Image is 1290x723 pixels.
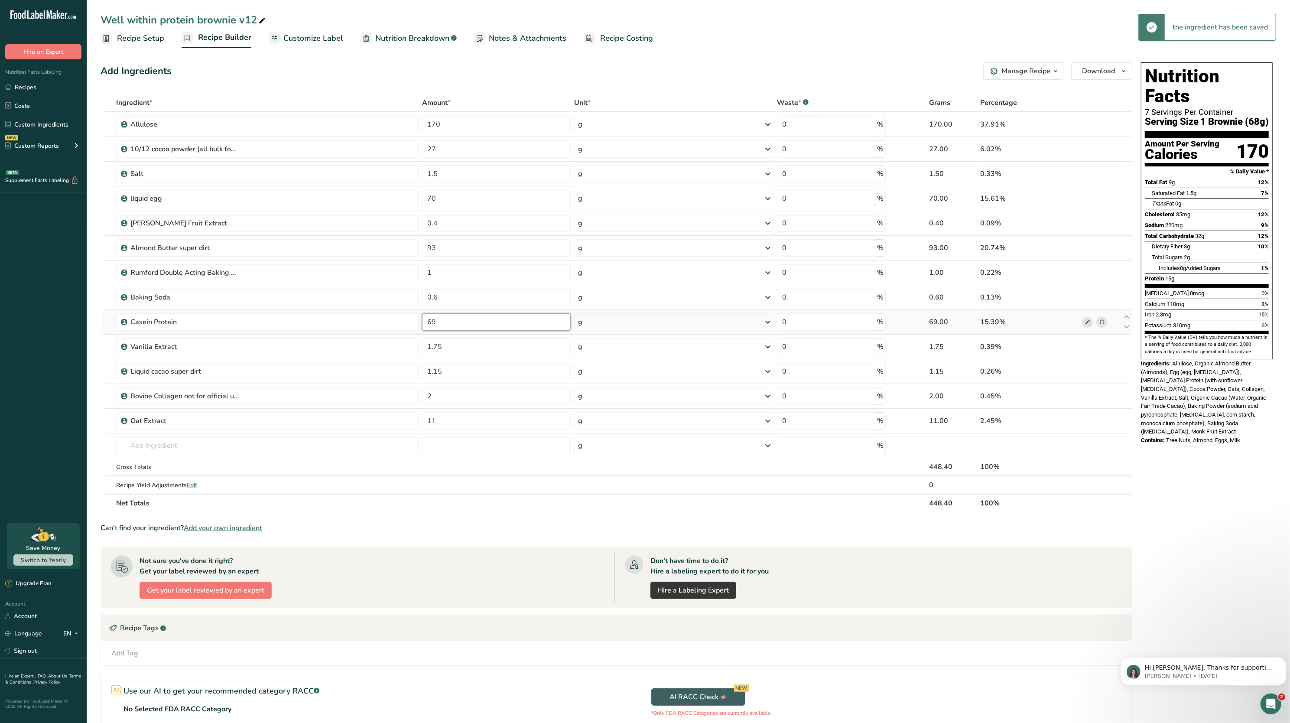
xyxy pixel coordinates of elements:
[130,317,239,327] div: Casein Protein
[63,629,81,639] div: EN
[929,169,977,179] div: 1.50
[929,193,977,204] div: 70.00
[578,119,582,130] div: g
[980,292,1079,303] div: 0.13%
[116,462,419,472] div: Gross Totals
[130,292,239,303] div: Baking Soda
[980,462,1079,472] div: 100%
[130,366,239,377] div: Liquid cacao super dirt
[1165,275,1174,282] span: 15g
[1145,211,1175,218] span: Cholesterol
[1145,140,1219,148] div: Amount Per Serving
[578,440,582,451] div: g
[777,98,809,108] div: Waste
[1261,222,1269,228] span: 9%
[123,704,231,714] p: No Selected FDA RACC Category
[1152,254,1183,261] span: Total Sugars
[5,580,51,588] div: Upgrade Plan
[1117,639,1290,700] iframe: Intercom notifications message
[1200,117,1269,127] span: 1 Brownie (68g)
[983,62,1064,80] button: Manage Recipe
[929,218,977,228] div: 0.40
[130,193,239,204] div: liquid egg
[361,29,457,48] a: Nutrition Breakdown
[1152,200,1166,207] i: Trans
[651,688,745,706] button: AI RACC Check NEW
[187,481,197,489] span: Edit
[1261,694,1281,714] iframe: Intercom live chat
[283,33,343,44] span: Customize Label
[48,673,69,679] a: About Us .
[1261,301,1269,307] span: 8%
[182,28,251,49] a: Recipe Builder
[123,685,319,697] p: Use our AI to get your recommended category RACC
[269,29,343,48] a: Customize Label
[184,523,262,533] span: Add your own ingredient
[1190,290,1204,296] span: 0mcg
[578,416,582,426] div: g
[578,366,582,377] div: g
[578,218,582,228] div: g
[130,218,239,228] div: [PERSON_NAME] Fruit Extract
[130,342,239,352] div: Vanilla Extract
[1258,243,1269,250] span: 10%
[130,391,239,401] div: Bovine Collagen not for official use
[578,342,582,352] div: g
[6,170,19,175] div: BETA
[929,144,977,154] div: 27.00
[980,342,1079,352] div: 0.39%
[578,292,582,303] div: g
[1141,360,1171,367] span: Ingredients:
[130,416,239,426] div: Oat Extract
[929,391,977,401] div: 2.00
[1145,108,1269,117] div: 7 Servings Per Container
[489,33,566,44] span: Notes & Attachments
[1261,265,1269,271] span: 1%
[929,98,950,108] span: Grams
[101,29,164,48] a: Recipe Setup
[980,243,1079,253] div: 20.74%
[5,673,81,685] a: Terms & Conditions .
[929,462,977,472] div: 448.40
[1145,222,1164,228] span: Sodium
[5,626,42,641] a: Language
[1169,179,1175,186] span: 9g
[1145,334,1269,355] section: * The % Daily Value (DV) tells you how much a nutrient in a serving of food contributes to a dail...
[1184,254,1190,261] span: 2g
[1145,322,1172,329] span: Potassium
[1278,694,1285,700] span: 2
[980,169,1079,179] div: 0.33%
[38,673,48,679] a: FAQ .
[1071,62,1132,80] button: Download
[140,556,259,576] div: Not sure you've done it right? Get your label reviewed by an expert
[578,243,582,253] div: g
[1145,117,1199,127] span: Serving Size
[101,64,172,78] div: Add Ingredients
[980,193,1079,204] div: 15.61%
[1145,148,1219,161] div: Calories
[1258,211,1269,218] span: 12%
[929,480,977,490] div: 0
[1186,190,1196,196] span: 1.5g
[1145,166,1269,177] section: % Daily Value *
[101,615,1132,641] div: Recipe Tags
[980,317,1079,327] div: 15.39%
[600,33,653,44] span: Recipe Costing
[116,98,153,108] span: Ingredient
[33,679,60,685] a: Privacy Policy
[101,523,1132,533] div: Can't find your ingredient?
[978,494,1080,512] th: 100%
[1165,222,1183,228] span: 220mg
[980,391,1079,401] div: 0.45%
[116,437,419,454] input: Add Ingredient
[1145,311,1154,318] span: Iron
[1236,140,1269,163] div: 170
[578,267,582,278] div: g
[1145,275,1164,282] span: Protein
[929,292,977,303] div: 0.60
[1152,190,1185,196] span: Saturated Fat
[980,416,1079,426] div: 2.45%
